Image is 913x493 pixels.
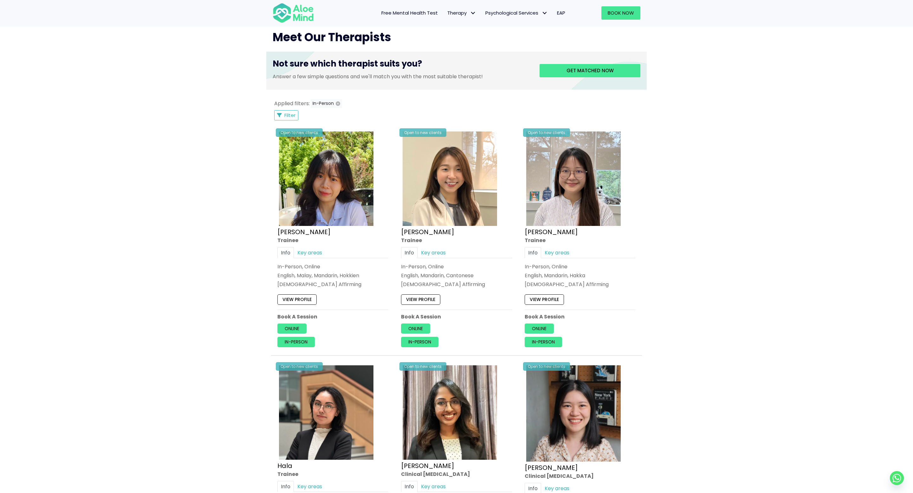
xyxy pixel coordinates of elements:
[277,337,315,347] a: In-person
[381,10,438,16] span: Free Mental Health Test
[525,323,554,334] a: Online
[277,281,388,288] div: [DEMOGRAPHIC_DATA] Affirming
[401,470,512,477] div: Clinical [MEDICAL_DATA]
[525,247,541,258] a: Info
[525,237,636,244] div: Trainee
[525,472,636,479] div: Clinical [MEDICAL_DATA]
[525,313,636,320] p: Book A Session
[418,481,449,492] a: Key areas
[279,365,373,460] img: Hala
[890,471,904,485] a: Whatsapp
[277,481,294,492] a: Info
[525,337,562,347] a: In-person
[401,295,440,305] a: View profile
[311,99,342,108] button: In-Person
[401,323,430,334] a: Online
[552,6,570,20] a: EAP
[525,295,564,305] a: View profile
[525,263,636,270] div: In-Person, Online
[557,10,565,16] span: EAP
[399,128,446,137] div: Open to new clients
[481,6,552,20] a: Psychological ServicesPsychological Services: submenu
[525,281,636,288] div: [DEMOGRAPHIC_DATA] Affirming
[525,227,578,236] a: [PERSON_NAME]
[468,9,477,18] span: Therapy: submenu
[401,237,512,244] div: Trainee
[403,131,497,226] img: IMG_1660 – Tracy Kwah
[274,100,310,107] span: Applied filters:
[277,263,388,270] div: In-Person, Online
[399,362,446,371] div: Open to new clients
[523,128,570,137] div: Open to new clients
[273,3,314,23] img: Aloe mind Logo
[401,247,418,258] a: Info
[447,10,476,16] span: Therapy
[526,365,621,462] img: Chen-Wen-profile-photo
[273,73,530,80] p: Answer a few simple questions and we'll match you with the most suitable therapist!
[277,295,317,305] a: View profile
[525,272,636,279] p: English, Mandarin, Hakka
[418,247,449,258] a: Key areas
[276,128,323,137] div: Open to new clients
[401,227,454,236] a: [PERSON_NAME]
[277,323,307,334] a: Online
[284,112,295,118] span: Filter
[401,481,418,492] a: Info
[540,64,640,77] a: Get matched now
[322,6,570,20] nav: Menu
[277,247,294,258] a: Info
[540,9,549,18] span: Psychological Services: submenu
[273,58,530,73] h3: Not sure which therapist suits you?
[403,365,497,460] img: croped-Anita_Profile-photo-300×300
[401,313,512,320] p: Book A Session
[567,67,614,74] span: Get matched now
[277,227,331,236] a: [PERSON_NAME]
[401,272,512,279] p: English, Mandarin, Cantonese
[401,461,454,470] a: [PERSON_NAME]
[401,263,512,270] div: In-Person, Online
[277,237,388,244] div: Trainee
[277,461,292,470] a: Hala
[608,10,634,16] span: Book Now
[401,281,512,288] div: [DEMOGRAPHIC_DATA] Affirming
[601,6,640,20] a: Book Now
[294,247,326,258] a: Key areas
[274,110,298,120] button: Filter Listings
[523,362,570,371] div: Open to new clients
[401,337,438,347] a: In-person
[277,272,388,279] p: English, Malay, Mandarin, Hokkien
[276,362,323,371] div: Open to new clients
[525,463,578,472] a: [PERSON_NAME]
[277,470,388,477] div: Trainee
[485,10,547,16] span: Psychological Services
[273,29,391,45] span: Meet Our Therapists
[277,313,388,320] p: Book A Session
[443,6,481,20] a: TherapyTherapy: submenu
[526,131,621,226] img: IMG_3049 – Joanne Lee
[294,481,326,492] a: Key areas
[377,6,443,20] a: Free Mental Health Test
[541,247,573,258] a: Key areas
[279,131,373,226] img: Aloe Mind Profile Pic – Christie Yong Kar Xin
